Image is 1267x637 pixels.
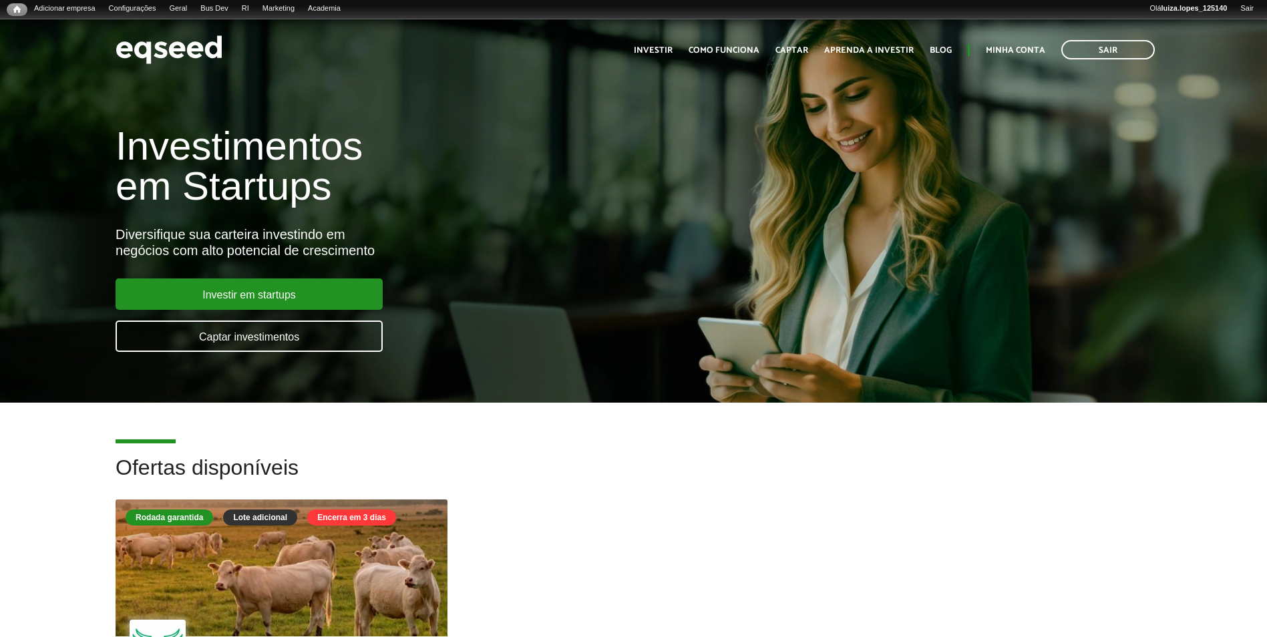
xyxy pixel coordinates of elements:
[1234,3,1260,14] a: Sair
[116,278,383,310] a: Investir em startups
[689,46,759,55] a: Como funciona
[194,3,235,14] a: Bus Dev
[1143,3,1234,14] a: Oláluiza.lopes_125140
[116,226,729,258] div: Diversifique sua carteira investindo em negócios com alto potencial de crescimento
[126,509,213,525] div: Rodada garantida
[162,3,194,14] a: Geral
[116,321,383,352] a: Captar investimentos
[775,46,808,55] a: Captar
[223,509,297,525] div: Lote adicional
[307,509,396,525] div: Encerra em 3 dias
[102,3,163,14] a: Configurações
[116,126,729,206] h1: Investimentos em Startups
[1161,4,1228,12] strong: luiza.lopes_125140
[930,46,952,55] a: Blog
[301,3,347,14] a: Academia
[256,3,301,14] a: Marketing
[27,3,102,14] a: Adicionar empresa
[13,5,21,14] span: Início
[116,456,1151,499] h2: Ofertas disponíveis
[1061,40,1155,59] a: Sair
[116,32,222,67] img: EqSeed
[7,3,27,16] a: Início
[824,46,914,55] a: Aprenda a investir
[986,46,1045,55] a: Minha conta
[235,3,256,14] a: RI
[634,46,673,55] a: Investir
